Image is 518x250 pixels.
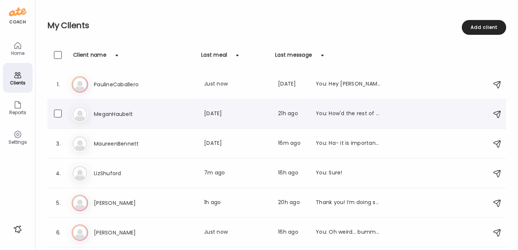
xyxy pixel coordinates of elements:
[94,199,159,207] h3: [PERSON_NAME]
[94,80,159,89] h3: PaulineCaballero
[204,228,269,237] div: Just now
[54,139,63,148] div: 3.
[275,51,312,63] div: Last message
[94,169,159,178] h3: LizShuford
[204,110,269,119] div: [DATE]
[4,110,31,115] div: Reports
[316,80,381,89] div: You: Hey [PERSON_NAME]. Always here to pop on with any weekend support you may need. Let me know ...
[316,169,381,178] div: You: Sure!
[204,199,269,207] div: 1h ago
[204,169,269,178] div: 7m ago
[278,110,307,119] div: 21h ago
[278,80,307,89] div: [DATE]
[316,199,381,207] div: Thank you! I’m doing so much better than I thought but not perfect! My husband bought groceries f...
[278,199,307,207] div: 20h ago
[278,139,307,148] div: 16m ago
[4,80,31,85] div: Clients
[94,228,159,237] h3: [PERSON_NAME]
[278,228,307,237] div: 16h ago
[94,110,159,119] h3: MeganHaubelt
[54,199,63,207] div: 5.
[94,139,159,148] h3: MaureenBennett
[316,110,381,119] div: You: How'd the rest of the weekend go? What's coming up here in week 4 of the Method for you??
[9,19,26,25] div: coach
[462,20,506,35] div: Add client
[47,20,506,31] h2: My Clients
[73,51,106,63] div: Client name
[316,228,381,237] div: You: Oh weird... bummer. You could try deleting app and reconnecting but I would think that might...
[54,80,63,89] div: 1.
[9,6,27,18] img: ate
[201,51,227,63] div: Last meal
[316,139,381,148] div: You: Ha- it is important... more so in protein end of day for nutrient density. you varying prote...
[54,169,63,178] div: 4.
[4,51,31,56] div: Home
[54,228,63,237] div: 6.
[4,140,31,144] div: Settings
[204,139,269,148] div: [DATE]
[278,169,307,178] div: 16h ago
[204,80,269,89] div: Just now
